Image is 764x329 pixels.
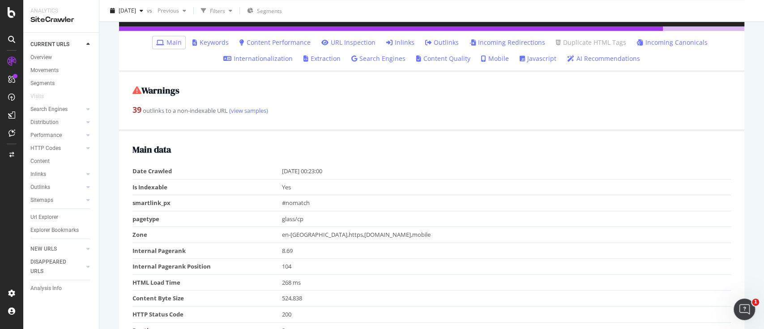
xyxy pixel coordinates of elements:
div: Analysis Info [30,284,62,293]
a: Keywords [192,38,229,47]
td: glass/cp [282,211,731,227]
a: CURRENT URLS [30,40,84,49]
button: Filters [197,4,236,18]
a: Segments [30,79,93,88]
button: Segments [243,4,286,18]
div: Sitemaps [30,196,53,205]
td: Date Crawled [132,163,282,179]
a: Extraction [303,54,341,63]
span: vs [147,7,154,14]
a: Explorer Bookmarks [30,226,93,235]
td: 200 [282,307,731,323]
a: Javascript [520,54,556,63]
a: Performance [30,131,84,140]
span: 2025 Sep. 12th [119,7,136,14]
div: Performance [30,131,62,140]
a: Mobile [481,54,509,63]
td: 8.69 [282,243,731,259]
div: Inlinks [30,170,46,179]
div: Explorer Bookmarks [30,226,79,235]
strong: 39 [132,104,141,115]
iframe: Intercom live chat [734,299,755,320]
a: Sitemaps [30,196,84,205]
a: Incoming Redirections [469,38,545,47]
a: Main [156,38,182,47]
div: Visits [30,92,44,101]
td: Zone [132,227,282,243]
div: Segments [30,79,55,88]
span: Previous [154,7,179,14]
a: AI Recommendations [567,54,640,63]
td: 524,838 [282,291,731,307]
td: en-[GEOGRAPHIC_DATA],https,[DOMAIN_NAME],mobile [282,227,731,243]
td: Yes [282,179,731,195]
button: [DATE] [107,4,147,18]
h2: Warnings [132,85,731,95]
td: Internal Pagerank [132,243,282,259]
a: Search Engines [351,54,405,63]
span: Segments [257,7,282,15]
a: Overview [30,53,93,62]
a: DISAPPEARED URLS [30,257,84,276]
a: NEW URLS [30,244,84,254]
div: Url Explorer [30,213,58,222]
td: pagetype [132,211,282,227]
td: HTTP Status Code [132,307,282,323]
div: Distribution [30,118,59,127]
td: 268 ms [282,274,731,291]
a: (view samples) [228,107,268,115]
a: Inlinks [30,170,84,179]
a: Analysis Info [30,284,93,293]
div: outlinks to a non-indexable URL [132,104,731,116]
td: smartlink_px [132,195,282,211]
a: Movements [30,66,93,75]
h2: Main data [132,145,731,154]
td: HTML Load Time [132,274,282,291]
a: Internationalization [223,54,293,63]
a: HTTP Codes [30,144,84,153]
div: SiteCrawler [30,15,92,25]
a: Incoming Canonicals [637,38,708,47]
a: URL Inspection [321,38,376,47]
a: Inlinks [386,38,414,47]
div: Search Engines [30,105,68,114]
a: Outlinks [30,183,84,192]
a: Duplicate HTML Tags [556,38,626,47]
a: Content Performance [239,38,311,47]
button: Previous [154,4,190,18]
a: Distribution [30,118,84,127]
a: Search Engines [30,105,84,114]
div: Outlinks [30,183,50,192]
td: [DATE] 00:23:00 [282,163,731,179]
td: Internal Pagerank Position [132,259,282,275]
td: Content Byte Size [132,291,282,307]
div: Analytics [30,7,92,15]
div: Filters [210,7,225,14]
span: 1 [752,299,759,306]
div: Movements [30,66,59,75]
a: Content Quality [416,54,470,63]
div: HTTP Codes [30,144,61,153]
td: 104 [282,259,731,275]
td: Is Indexable [132,179,282,195]
div: Overview [30,53,52,62]
div: DISAPPEARED URLS [30,257,76,276]
div: Content [30,157,50,166]
a: Url Explorer [30,213,93,222]
div: NEW URLS [30,244,57,254]
a: Content [30,157,93,166]
div: CURRENT URLS [30,40,69,49]
td: #nomatch [282,195,731,211]
a: Visits [30,92,53,101]
a: Outlinks [425,38,459,47]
